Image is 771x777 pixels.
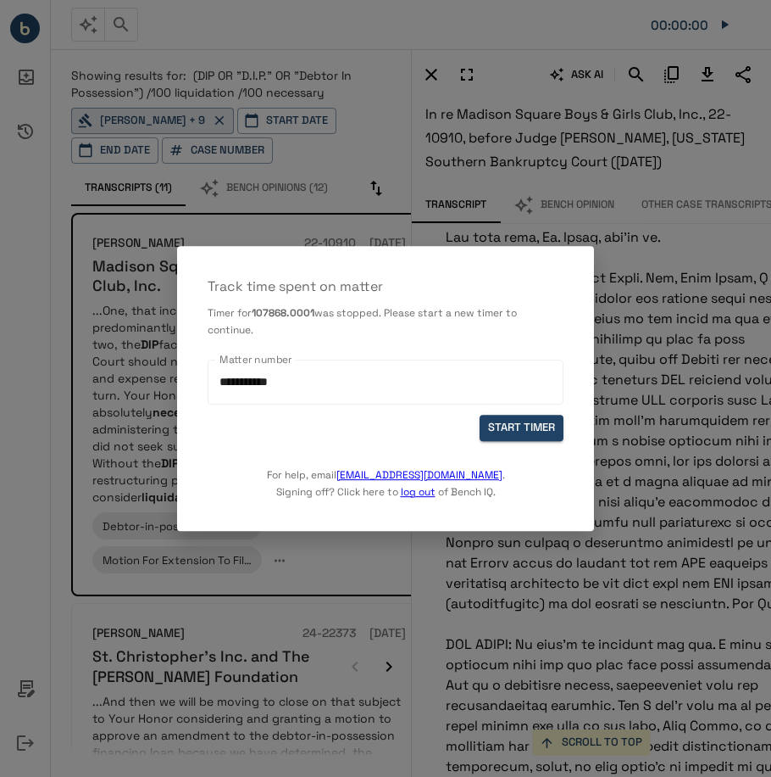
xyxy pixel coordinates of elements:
a: log out [401,485,435,499]
a: [EMAIL_ADDRESS][DOMAIN_NAME] [336,468,502,482]
p: For help, email . Signing off? Click here to of Bench IQ. [267,441,505,500]
span: was stopped. Please start a new timer to continue. [208,306,517,337]
button: START TIMER [480,415,563,441]
label: Matter number [219,352,292,366]
p: Track time spent on matter [208,277,563,297]
b: 107868.0001 [252,306,314,320]
span: Timer for [208,306,252,320]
